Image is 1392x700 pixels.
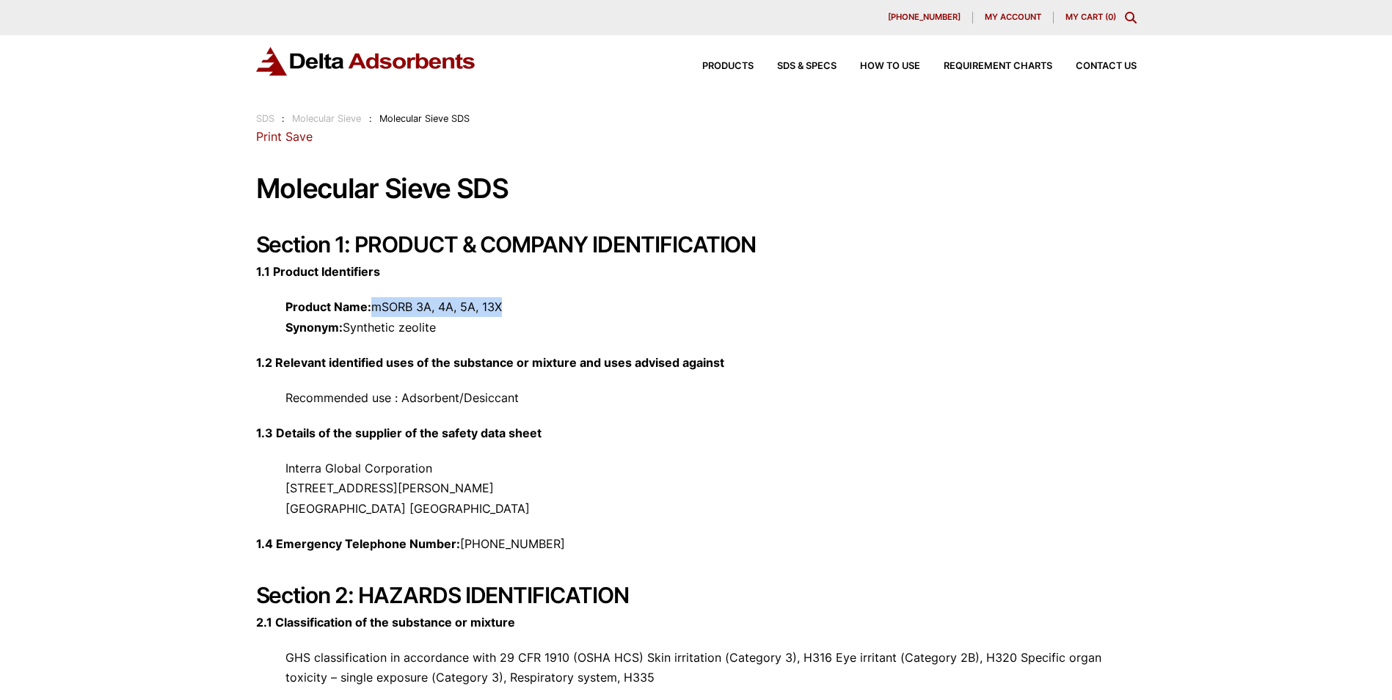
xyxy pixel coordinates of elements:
[888,13,961,21] span: [PHONE_NUMBER]
[1065,12,1116,22] a: My Cart (0)
[285,129,313,144] a: Save
[1052,62,1137,71] a: Contact Us
[777,62,837,71] span: SDS & SPECS
[1108,12,1113,22] span: 0
[256,129,282,144] a: Print
[256,355,724,370] strong: 1.2 Relevant identified uses of the substance or mixture and uses advised against
[837,62,920,71] a: How to Use
[256,297,1137,337] p: mSORB 3A, 4A, 5A, 13X Synthetic zeolite
[285,320,343,335] strong: Synonym:
[256,426,542,440] strong: 1.3 Details of the supplier of the safety data sheet
[985,13,1041,21] span: My account
[1125,12,1137,23] div: Toggle Modal Content
[292,113,361,124] a: Molecular Sieve
[944,62,1052,71] span: Requirement Charts
[1076,62,1137,71] span: Contact Us
[285,299,371,314] strong: Product Name:
[876,12,973,23] a: [PHONE_NUMBER]
[920,62,1052,71] a: Requirement Charts
[256,388,1137,408] p: Recommended use : Adsorbent/Desiccant
[256,459,1137,519] p: Interra Global Corporation [STREET_ADDRESS][PERSON_NAME] [GEOGRAPHIC_DATA] [GEOGRAPHIC_DATA]
[282,113,285,124] span: :
[256,582,1137,608] h2: Section 2: HAZARDS IDENTIFICATION
[256,231,1137,258] h2: Section 1: PRODUCT & COMPANY IDENTIFICATION
[256,264,380,279] strong: 1.1 Product Identifiers
[256,648,1137,688] p: GHS classification in accordance with 29 CFR 1910 (OSHA HCS) Skin irritation (Category 3), H316 E...
[256,47,476,76] img: Delta Adsorbents
[256,113,274,124] a: SDS
[256,615,515,630] strong: 2.1 Classification of the substance or mixture
[379,113,470,124] span: Molecular Sieve SDS
[973,12,1054,23] a: My account
[860,62,920,71] span: How to Use
[256,534,1137,554] p: [PHONE_NUMBER]
[256,536,460,551] strong: 1.4 Emergency Telephone Number:
[702,62,754,71] span: Products
[754,62,837,71] a: SDS & SPECS
[679,62,754,71] a: Products
[369,113,372,124] span: :
[256,174,1137,204] h1: Molecular Sieve SDS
